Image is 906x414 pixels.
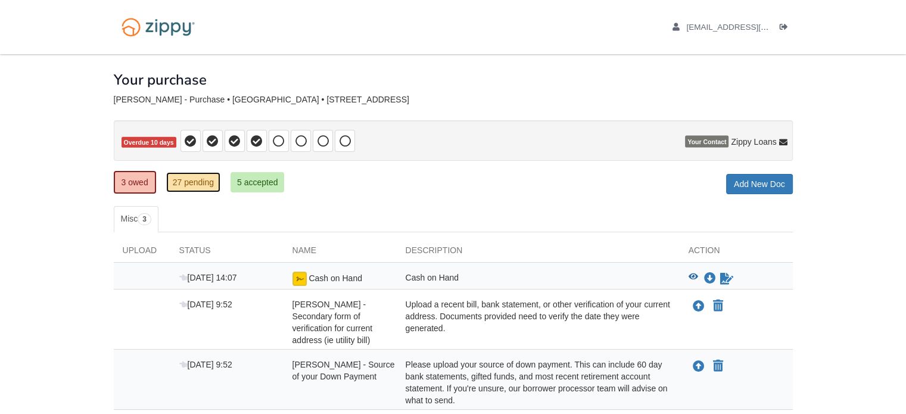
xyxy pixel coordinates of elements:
button: Upload Emily Singleton - Source of your Down Payment [692,359,706,374]
div: Status [170,244,284,262]
span: [PERSON_NAME] - Source of your Down Payment [292,360,395,381]
span: Zippy Loans [731,136,776,148]
a: edit profile [673,23,823,35]
button: Upload Emily Singleton - Secondary form of verification for current address (ie utility bill) [692,298,706,314]
button: Declare Emily Singleton - Secondary form of verification for current address (ie utility bill) no... [712,299,724,313]
a: 3 owed [114,171,156,194]
button: Declare Emily Singleton - Source of your Down Payment not applicable [712,359,724,373]
a: Download Cash on Hand [704,274,716,284]
div: Upload [114,244,170,262]
span: eagreen2011@gmail.com [686,23,823,32]
div: Name [284,244,397,262]
a: Sign Form [719,272,734,286]
span: Overdue 10 days [122,137,176,148]
div: Description [397,244,680,262]
a: Misc [114,206,158,232]
div: Action [680,244,793,262]
button: View Cash on Hand [689,273,698,285]
span: [DATE] 14:07 [179,273,237,282]
span: 3 [138,213,151,225]
div: Upload a recent bill, bank statement, or other verification of your current address. Documents pr... [397,298,680,346]
span: Cash on Hand [309,273,362,283]
img: Ready for you to esign [292,272,307,286]
div: [PERSON_NAME] - Purchase • [GEOGRAPHIC_DATA] • [STREET_ADDRESS] [114,95,793,105]
span: [PERSON_NAME] - Secondary form of verification for current address (ie utility bill) [292,300,373,345]
a: Add New Doc [726,174,793,194]
span: [DATE] 9:52 [179,360,232,369]
div: Please upload your source of down payment. This can include 60 day bank statements, gifted funds,... [397,359,680,406]
a: 27 pending [166,172,220,192]
span: [DATE] 9:52 [179,300,232,309]
img: Logo [114,12,203,42]
div: Cash on Hand [397,272,680,286]
h1: Your purchase [114,72,207,88]
a: 5 accepted [231,172,285,192]
a: Log out [780,23,793,35]
span: Your Contact [685,136,728,148]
